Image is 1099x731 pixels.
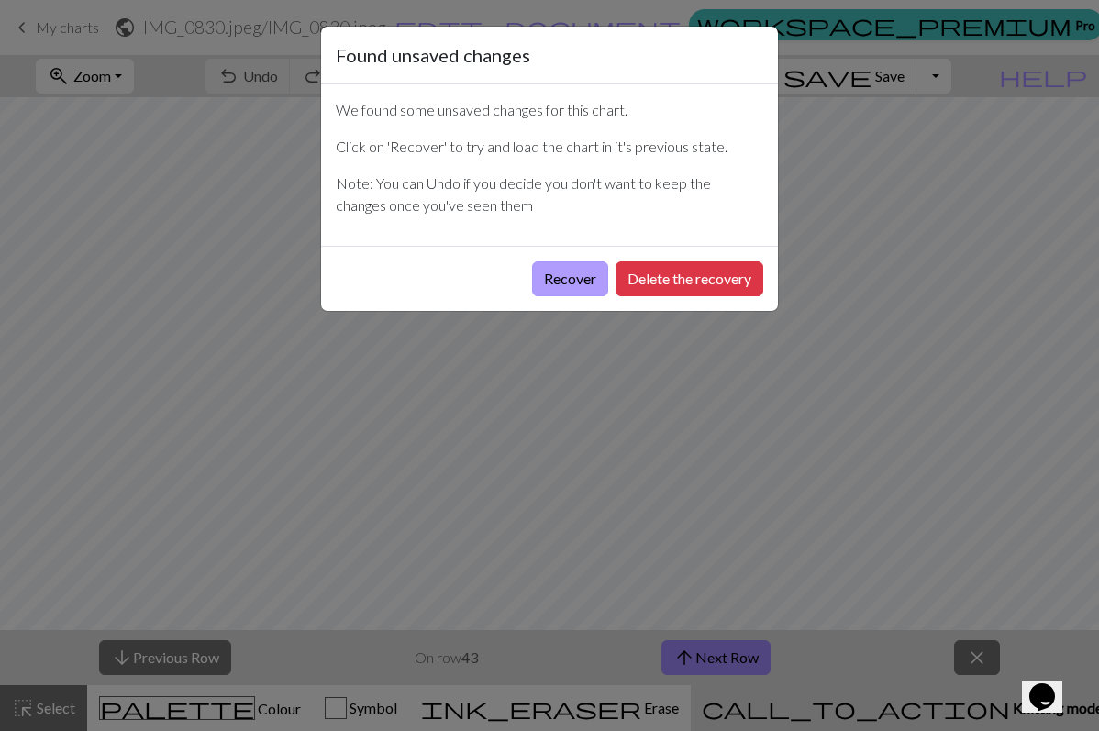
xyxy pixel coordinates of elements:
iframe: chat widget [1022,658,1081,713]
p: Note: You can Undo if you decide you don't want to keep the changes once you've seen them [336,172,763,216]
button: Recover [532,261,608,296]
button: Delete the recovery [616,261,763,296]
p: We found some unsaved changes for this chart. [336,99,763,121]
h5: Found unsaved changes [336,41,530,69]
p: Click on 'Recover' to try and load the chart in it's previous state. [336,136,763,158]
